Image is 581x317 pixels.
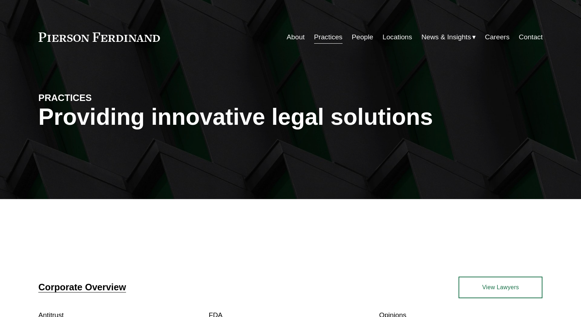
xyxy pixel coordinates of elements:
a: Careers [485,30,509,44]
a: Corporate Overview [39,282,126,292]
a: People [352,30,373,44]
a: Practices [314,30,343,44]
a: Locations [383,30,412,44]
a: About [287,30,305,44]
span: News & Insights [421,31,471,44]
h4: PRACTICES [39,92,165,104]
a: folder dropdown [421,30,476,44]
a: Contact [519,30,542,44]
a: View Lawyers [459,277,542,298]
h1: Providing innovative legal solutions [39,104,543,130]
